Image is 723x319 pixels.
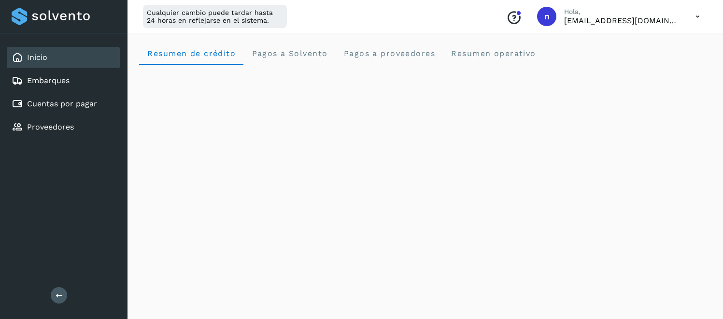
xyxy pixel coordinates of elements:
div: Cuentas por pagar [7,93,120,115]
a: Inicio [27,53,47,62]
p: niagara+prod@solvento.mx [564,16,680,25]
a: Cuentas por pagar [27,99,97,108]
a: Embarques [27,76,70,85]
div: Cualquier cambio puede tardar hasta 24 horas en reflejarse en el sistema. [143,5,287,28]
a: Proveedores [27,122,74,131]
span: Resumen de crédito [147,49,236,58]
span: Resumen operativo [451,49,536,58]
div: Proveedores [7,116,120,138]
div: Embarques [7,70,120,91]
span: Pagos a proveedores [343,49,435,58]
span: Pagos a Solvento [251,49,327,58]
div: Inicio [7,47,120,68]
p: Hola, [564,8,680,16]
